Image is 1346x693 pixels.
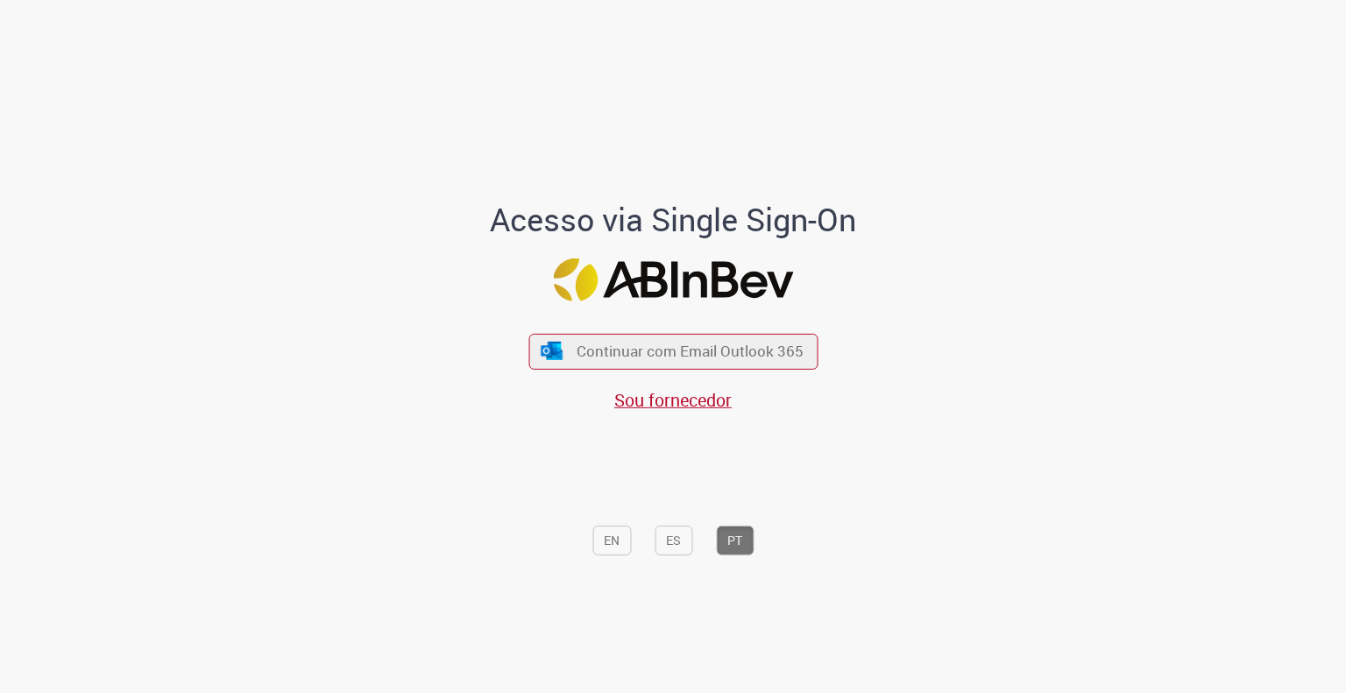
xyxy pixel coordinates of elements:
a: Sou fornecedor [614,388,732,412]
img: Logo ABInBev [553,258,793,301]
button: ES [655,526,692,555]
button: ícone Azure/Microsoft 360 Continuar com Email Outlook 365 [528,333,818,369]
button: PT [716,526,754,555]
span: Continuar com Email Outlook 365 [577,342,804,362]
button: EN [592,526,631,555]
img: ícone Azure/Microsoft 360 [540,342,564,360]
h1: Acesso via Single Sign-On [430,202,917,237]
